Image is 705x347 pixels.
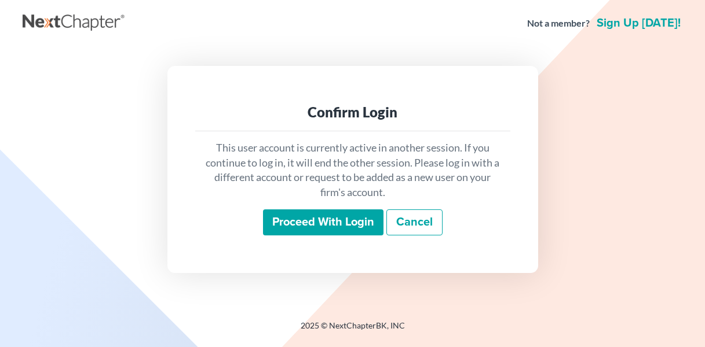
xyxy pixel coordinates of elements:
a: Sign up [DATE]! [594,17,683,29]
div: Confirm Login [204,103,501,121]
a: Cancel [386,209,443,236]
input: Proceed with login [263,209,383,236]
strong: Not a member? [527,17,590,30]
div: 2025 © NextChapterBK, INC [23,320,683,341]
p: This user account is currently active in another session. If you continue to log in, it will end ... [204,141,501,200]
